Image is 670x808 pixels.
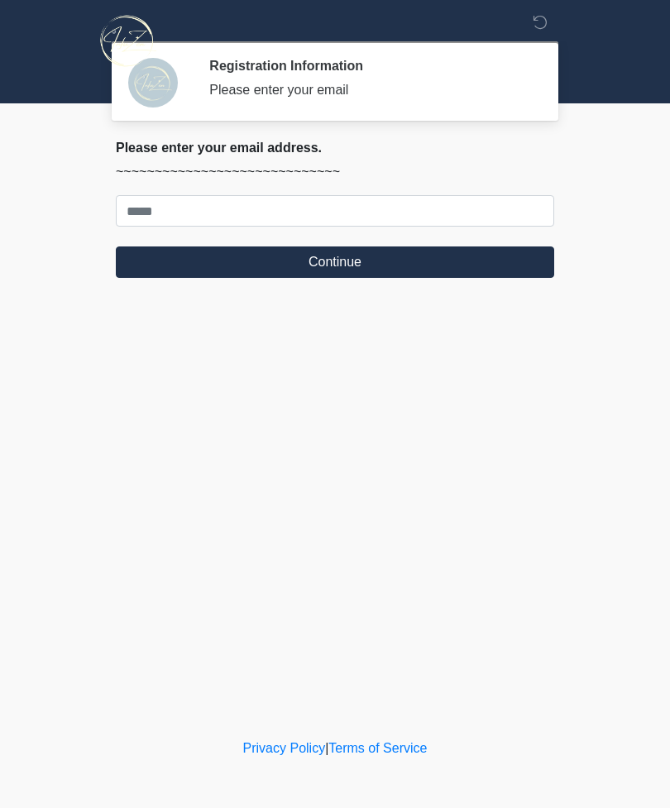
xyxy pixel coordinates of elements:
img: Agent Avatar [128,58,178,108]
img: InfuZen Health Logo [99,12,156,69]
a: Privacy Policy [243,741,326,755]
div: Please enter your email [209,80,529,100]
a: | [325,741,328,755]
h2: Please enter your email address. [116,140,554,155]
a: Terms of Service [328,741,427,755]
button: Continue [116,246,554,278]
p: ~~~~~~~~~~~~~~~~~~~~~~~~~~~~~ [116,162,554,182]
